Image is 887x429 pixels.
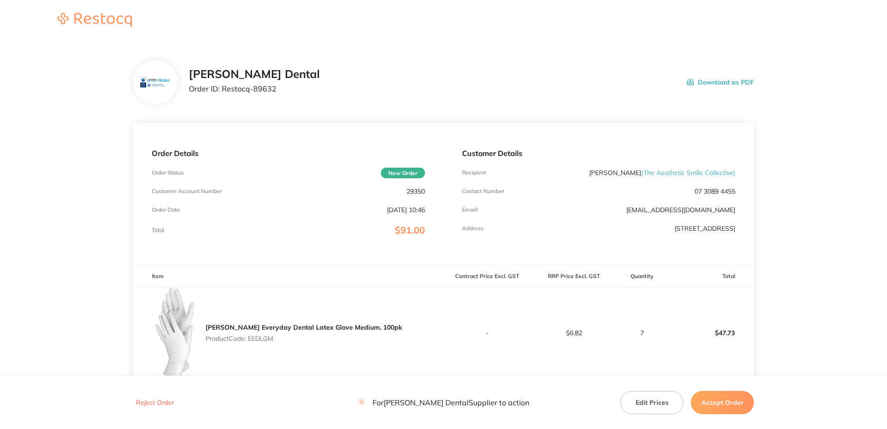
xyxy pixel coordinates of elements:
[48,13,141,27] img: Restocq logo
[140,67,170,97] img: bnV5aml6aA
[530,266,617,287] th: RRP Price Excl. GST
[444,329,530,337] p: -
[462,188,504,195] p: Contact Number
[462,149,735,157] p: Customer Details
[617,266,667,287] th: Quantity
[381,168,425,178] span: New Order
[152,287,198,379] img: cjBlcGF3aw
[152,227,164,234] p: Total
[691,390,754,414] button: Accept Order
[687,68,754,97] button: Download as PDF
[667,266,754,287] th: Total
[675,225,735,232] p: [STREET_ADDRESS]
[206,335,402,342] p: Product Code: EEDLGM
[206,323,402,331] a: [PERSON_NAME] Everyday Dental Latex Glove Medium, 100pk
[133,398,177,407] button: Reject Order
[152,149,425,157] p: Order Details
[626,206,735,214] a: [EMAIL_ADDRESS][DOMAIN_NAME]
[406,188,425,195] p: 29350
[589,169,735,176] p: [PERSON_NAME]
[641,169,735,177] span: ( The Aesthetic Smile Collective )
[462,225,483,232] p: Address
[152,169,184,176] p: Order Status
[387,206,425,214] p: [DATE] 10:46
[618,329,667,337] p: 7
[152,188,222,195] p: Customer Account Number
[189,68,320,81] h2: [PERSON_NAME] Dental
[48,13,141,28] a: Restocq logo
[462,169,486,176] p: Recipient
[443,266,530,287] th: Contract Price Excl. GST
[462,207,478,213] p: Emaill
[694,188,735,195] p: 07 3089 4455
[620,390,683,414] button: Edit Prices
[189,84,320,93] p: Order ID: Restocq- 89632
[531,329,617,337] p: $6.82
[152,207,180,213] p: Order Date
[395,224,425,236] span: $91.00
[358,398,529,407] p: For [PERSON_NAME] Dental Supplier to action
[133,266,443,287] th: Item
[668,322,753,344] p: $47.73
